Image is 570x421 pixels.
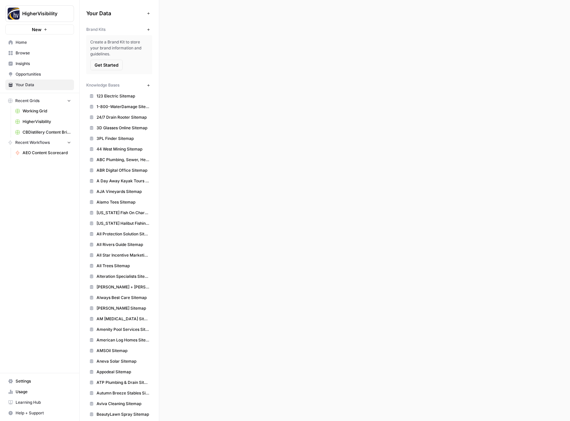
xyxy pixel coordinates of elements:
[86,133,152,144] a: 3PL Finder Sitemap
[23,108,71,114] span: Working Grid
[97,146,149,152] span: 44 West Mining Sitemap
[95,62,118,68] span: Get Started
[86,282,152,292] a: [PERSON_NAME] + [PERSON_NAME] Sitemap
[97,210,149,216] span: [US_STATE] Fish On Charter Sitemap
[90,60,123,70] button: Get Started
[97,305,149,311] span: [PERSON_NAME] Sitemap
[97,284,149,290] span: [PERSON_NAME] + [PERSON_NAME] Sitemap
[22,10,62,17] span: HigherVisibility
[86,144,152,154] a: 44 West Mining Sitemap
[16,399,71,405] span: Learning Hub
[86,218,152,229] a: [US_STATE] Halibut Fishing Charters Sitemap
[86,123,152,133] a: 3D Glasses Online Sitemap
[32,26,41,33] span: New
[86,176,152,186] a: A Day Away Kayak Tours Sitemap
[86,261,152,271] a: All Trees Sitemap
[86,91,152,101] a: 123 Electric Sitemap
[86,239,152,250] a: All Rivers Guide Sitemap
[86,388,152,398] a: Autumn Breeze Stables Sitemap
[97,125,149,131] span: 3D Glasses Online Sitemap
[23,150,71,156] span: AEO Content Scorecard
[12,106,74,116] a: Working Grid
[97,390,149,396] span: Autumn Breeze Stables Sitemap
[86,356,152,367] a: Aneva Solar Sitemap
[16,82,71,88] span: Your Data
[86,324,152,335] a: Amenity Pool Services Sitemap
[86,154,152,165] a: ABC Plumbing, Sewer, Heating, Cooling and Electric Sitemap
[97,263,149,269] span: All Trees Sitemap
[86,186,152,197] a: AJA Vineyards Sitemap
[97,157,149,163] span: ABC Plumbing, Sewer, Heating, Cooling and Electric Sitemap
[5,408,74,418] button: Help + Support
[97,401,149,407] span: Aviva Cleaning Sitemap
[86,367,152,377] a: Appodeal Sitemap
[16,378,71,384] span: Settings
[86,197,152,208] a: Alamo Tees Sitemap
[16,71,71,77] span: Opportunities
[12,116,74,127] a: HigherVisibility
[97,231,149,237] span: All Protection Solution Sitemap
[86,335,152,345] a: American Log Homes Sitemap
[97,411,149,417] span: BeautyLawn Spray Sitemap
[15,98,39,104] span: Recent Grids
[97,369,149,375] span: Appodeal Sitemap
[86,377,152,388] a: ATP Plumbing & Drain Sitemap
[86,303,152,314] a: [PERSON_NAME] Sitemap
[97,189,149,195] span: AJA Vineyards Sitemap
[86,250,152,261] a: All Star Incentive Marketing Sitemap
[97,93,149,99] span: 123 Electric Sitemap
[16,389,71,395] span: Usage
[16,39,71,45] span: Home
[90,39,148,57] span: Create a Brand Kit to store your brand information and guidelines.
[5,58,74,69] a: Insights
[86,229,152,239] a: All Protection Solution Sitemap
[5,69,74,80] a: Opportunities
[15,140,50,146] span: Recent Workflows
[5,96,74,106] button: Recent Grids
[86,409,152,420] a: BeautyLawn Spray Sitemap
[23,129,71,135] span: CBDistillery Content Briefs
[86,271,152,282] a: Alteration Specialists Sitemap
[97,167,149,173] span: ABR Digital Office Sitemap
[23,119,71,125] span: HigherVisibility
[97,104,149,110] span: 1-800-WaterDamage Sitemap
[97,358,149,364] span: Aneva Solar Sitemap
[86,112,152,123] a: 24/7 Drain Rooter Sitemap
[86,9,144,17] span: Your Data
[16,50,71,56] span: Browse
[86,208,152,218] a: [US_STATE] Fish On Charter Sitemap
[97,114,149,120] span: 24/7 Drain Rooter Sitemap
[16,410,71,416] span: Help + Support
[97,380,149,386] span: ATP Plumbing & Drain Sitemap
[5,48,74,58] a: Browse
[86,292,152,303] a: Always Best Care Sitemap
[5,25,74,34] button: New
[97,348,149,354] span: AMSOil Sitemap
[86,345,152,356] a: AMSOil Sitemap
[86,165,152,176] a: ABR Digital Office Sitemap
[97,242,149,248] span: All Rivers Guide Sitemap
[86,101,152,112] a: 1-800-WaterDamage Sitemap
[97,316,149,322] span: AM [MEDICAL_DATA] Sitemap
[12,127,74,138] a: CBDistillery Content Briefs
[97,178,149,184] span: A Day Away Kayak Tours Sitemap
[86,314,152,324] a: AM [MEDICAL_DATA] Sitemap
[5,80,74,90] a: Your Data
[97,252,149,258] span: All Star Incentive Marketing Sitemap
[5,387,74,397] a: Usage
[86,27,106,32] span: Brand Kits
[97,327,149,332] span: Amenity Pool Services Sitemap
[86,398,152,409] a: Aviva Cleaning Sitemap
[8,8,20,20] img: HigherVisibility Logo
[97,136,149,142] span: 3PL Finder Sitemap
[97,295,149,301] span: Always Best Care Sitemap
[5,5,74,22] button: Workspace: HigherVisibility
[5,138,74,148] button: Recent Workflows
[5,397,74,408] a: Learning Hub
[97,337,149,343] span: American Log Homes Sitemap
[5,37,74,48] a: Home
[86,82,119,88] span: Knowledge Bases
[16,61,71,67] span: Insights
[5,376,74,387] a: Settings
[97,220,149,226] span: [US_STATE] Halibut Fishing Charters Sitemap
